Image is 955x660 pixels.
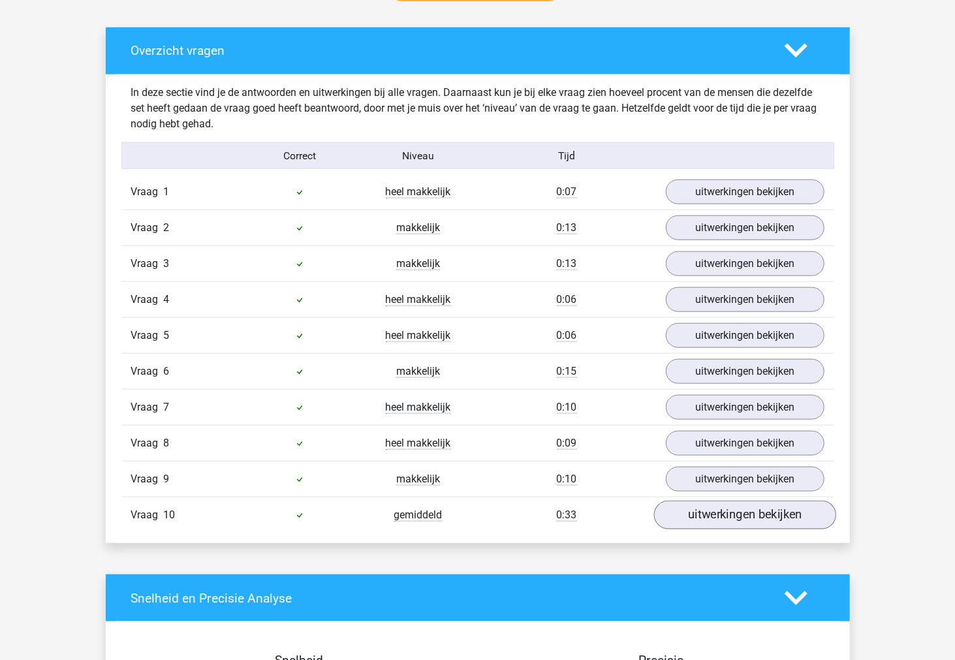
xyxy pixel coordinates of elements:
a: uitwerkingen bekijken [666,359,824,384]
span: 5 [164,329,170,341]
span: Vraag [131,507,164,523]
span: heel makkelijk [386,437,451,450]
span: Vraag [131,328,164,343]
div: Niveau [359,148,478,164]
span: Vraag [131,435,164,451]
span: makkelijk [396,473,440,486]
span: Vraag [131,471,164,487]
h4: Overzicht vragen [131,43,765,58]
span: 2 [164,221,170,234]
a: uitwerkingen bekijken [666,251,824,276]
span: Vraag [131,256,164,272]
span: 0:10 [557,473,577,486]
span: makkelijk [396,365,440,378]
span: 7 [164,401,170,413]
span: 9 [164,473,170,485]
a: uitwerkingen bekijken [666,287,824,312]
h4: Snelheid en Precisie Analyse [131,591,765,606]
span: heel makkelijk [386,329,451,342]
span: 0:06 [557,293,577,306]
a: uitwerkingen bekijken [666,467,824,492]
span: 4 [164,293,170,306]
span: makkelijk [396,257,440,270]
a: uitwerkingen bekijken [666,395,824,420]
span: gemiddeld [394,509,443,522]
div: In deze sectie vind je de antwoorden en uitwerkingen bij alle vragen. Daarnaast kun je bij elke v... [121,85,834,132]
span: 1 [164,185,170,198]
span: heel makkelijk [386,401,451,414]
div: Correct [240,148,359,164]
span: 0:13 [557,221,577,234]
span: Vraag [131,292,164,307]
a: uitwerkingen bekijken [666,215,824,240]
span: heel makkelijk [386,293,451,306]
span: 0:10 [557,401,577,414]
span: Vraag [131,400,164,415]
a: uitwerkingen bekijken [653,501,836,530]
span: 8 [164,437,170,449]
a: uitwerkingen bekijken [666,431,824,456]
span: 0:07 [557,185,577,198]
span: Vraag [131,220,164,236]
div: Tijd [477,148,655,164]
span: 0:09 [557,437,577,450]
span: 0:33 [557,509,577,522]
span: 0:15 [557,365,577,378]
span: heel makkelijk [386,185,451,198]
span: 10 [164,509,176,521]
span: 0:13 [557,257,577,270]
span: 0:06 [557,329,577,342]
span: Vraag [131,184,164,200]
a: uitwerkingen bekijken [666,323,824,348]
a: uitwerkingen bekijken [666,180,824,204]
span: Vraag [131,364,164,379]
span: 6 [164,365,170,377]
span: makkelijk [396,221,440,234]
span: 3 [164,257,170,270]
